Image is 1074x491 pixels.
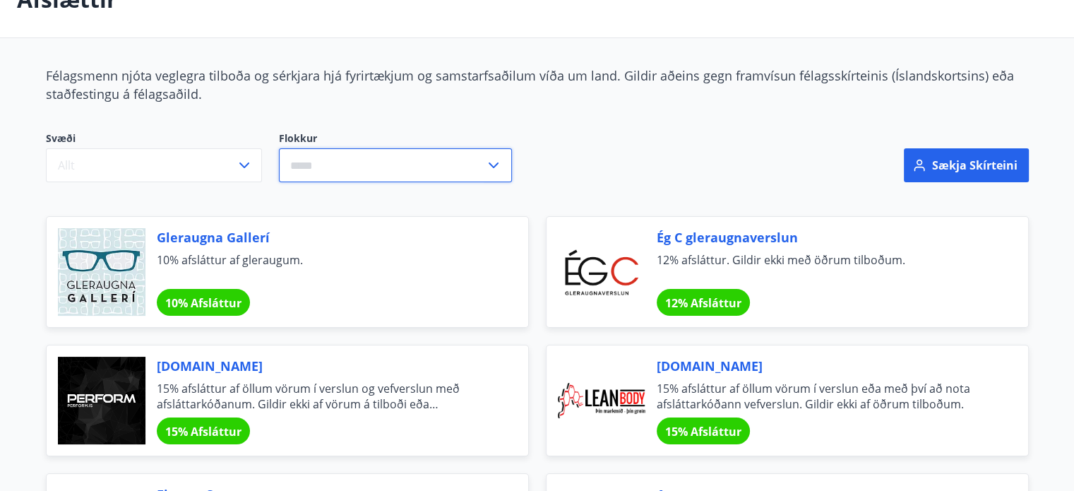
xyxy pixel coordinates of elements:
span: 12% Afsláttur [665,295,741,311]
span: 15% afsláttur af öllum vörum í verslun og vefverslun með afsláttarkóðanum. Gildir ekki af vörum á... [157,381,494,412]
span: [DOMAIN_NAME] [657,357,994,375]
span: Ég C gleraugnaverslun [657,228,994,247]
button: Allt [46,148,262,182]
span: [DOMAIN_NAME] [157,357,494,375]
label: Flokkur [279,131,512,146]
span: 12% afsláttur. Gildir ekki með öðrum tilboðum. [657,252,994,283]
span: 10% Afsláttur [165,295,241,311]
span: Svæði [46,131,262,148]
span: 15% Afsláttur [665,424,741,439]
span: Gleraugna Gallerí [157,228,494,247]
span: 15% afsláttur af öllum vörum í verslun eða með því að nota afsláttarkóðann vefverslun. Gildir ekk... [657,381,994,412]
span: 10% afsláttur af gleraugum. [157,252,494,283]
span: Félagsmenn njóta veglegra tilboða og sérkjara hjá fyrirtækjum og samstarfsaðilum víða um land. Gi... [46,67,1014,102]
button: Sækja skírteini [904,148,1029,182]
span: Allt [58,158,75,173]
span: 15% Afsláttur [165,424,241,439]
